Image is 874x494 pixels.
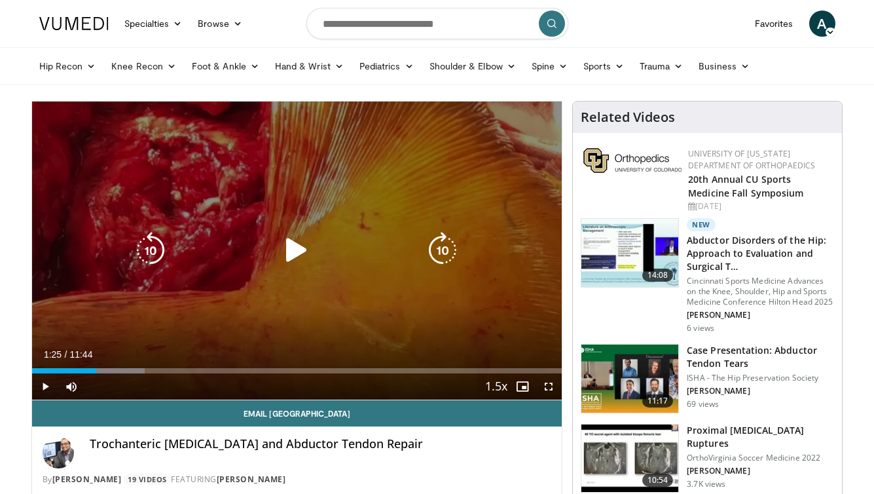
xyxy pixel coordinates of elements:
[32,102,562,400] video-js: Video Player
[32,400,562,427] a: Email [GEOGRAPHIC_DATA]
[39,17,109,30] img: VuMedi Logo
[687,373,834,383] p: ISHA - The Hip Preservation Society
[90,437,552,451] h4: Trochanteric [MEDICAL_DATA] and Abductor Tendon Repair
[581,424,834,493] a: 10:54 Proximal [MEDICAL_DATA] Ruptures OrthoVirginia Soccer Medicine 2022 [PERSON_NAME] 3.7K views
[687,466,834,476] p: [PERSON_NAME]
[581,109,675,125] h4: Related Videos
[632,53,691,79] a: Trauma
[190,10,250,37] a: Browse
[267,53,352,79] a: Hand & Wrist
[117,10,191,37] a: Specialties
[483,373,509,400] button: Playback Rate
[103,53,184,79] a: Knee Recon
[687,218,716,231] p: New
[687,323,714,333] p: 6 views
[52,474,122,485] a: [PERSON_NAME]
[581,425,678,493] img: 334f698f-c4e5-4b6a-91d6-9ca748fba671.150x105_q85_crop-smart_upscale.jpg
[688,200,831,212] div: [DATE]
[642,394,674,408] span: 11:17
[687,424,834,450] h3: Proximal [MEDICAL_DATA] Ruptures
[688,173,803,199] a: 20th Annual CU Sports Medicine Fall Symposium
[31,53,104,79] a: Hip Recon
[687,344,834,370] h3: Case Presentation: Abductor Tendon Tears
[32,368,562,373] div: Progress Bar
[581,219,678,287] img: 757a7d4a-c424-42a7-97b3-d3b84f337efe.150x105_q85_crop-smart_upscale.jpg
[687,399,719,409] p: 69 views
[58,373,84,400] button: Mute
[809,10,835,37] a: A
[687,386,834,396] p: [PERSON_NAME]
[687,310,834,320] p: [PERSON_NAME]
[65,349,67,360] span: /
[687,479,725,489] p: 3.7K views
[422,53,524,79] a: Shoulder & Elbow
[509,373,536,400] button: Enable picture-in-picture mode
[747,10,801,37] a: Favorites
[581,345,678,413] img: 009c64ab-db01-42ae-9662-8b568e724465.150x105_q85_crop-smart_upscale.jpg
[43,474,552,485] div: By FEATURING
[217,474,286,485] a: [PERSON_NAME]
[306,8,568,39] input: Search topics, interventions
[687,276,834,307] p: Cincinnati Sports Medicine Advances on the Knee, Shoulder, Hip and Sports Medicine Conference Hil...
[688,148,815,171] a: University of [US_STATE] Department of Orthopaedics
[44,349,62,360] span: 1:25
[575,53,632,79] a: Sports
[184,53,267,79] a: Foot & Ankle
[43,437,74,468] img: Avatar
[581,218,834,333] a: 14:08 New Abductor Disorders of the Hip: Approach to Evaluation and Surgical T… Cincinnati Sports...
[642,269,674,282] span: 14:08
[536,373,562,400] button: Fullscreen
[32,373,58,400] button: Play
[691,53,757,79] a: Business
[642,474,674,487] span: 10:54
[687,453,834,463] p: OrthoVirginia Soccer Medicine 2022
[524,53,575,79] a: Spine
[124,474,172,485] a: 19 Videos
[69,349,92,360] span: 11:44
[352,53,422,79] a: Pediatrics
[581,344,834,413] a: 11:17 Case Presentation: Abductor Tendon Tears ISHA - The Hip Preservation Society [PERSON_NAME] ...
[687,234,834,273] h3: Abductor Disorders of the Hip: Approach to Evaluation and Surgical T…
[583,148,682,173] img: 355603a8-37da-49b6-856f-e00d7e9307d3.png.150x105_q85_autocrop_double_scale_upscale_version-0.2.png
